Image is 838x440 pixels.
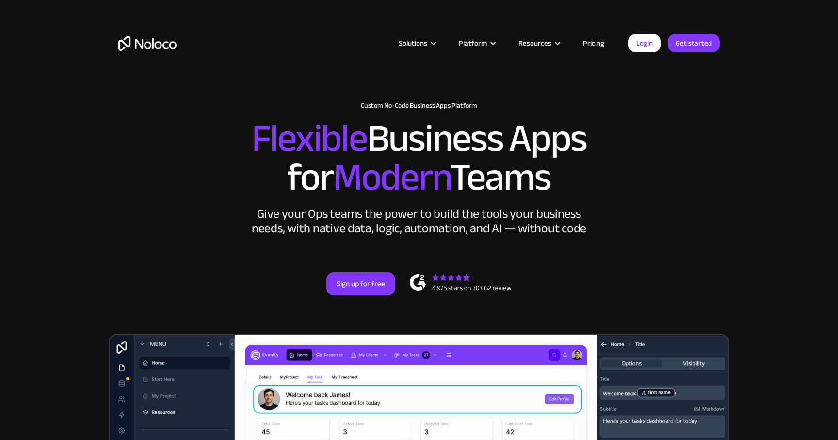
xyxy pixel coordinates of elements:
span: Flexible [252,102,367,175]
a: home [118,36,177,51]
span: Modern [333,141,450,213]
h1: Custom No-Code Business Apps Platform [118,102,720,110]
div: Solutions [399,37,427,49]
a: Sign up for free [326,272,395,295]
div: Give your Ops teams the power to build the tools your business needs, with native data, logic, au... [249,207,589,236]
div: Platform [459,37,487,49]
div: Platform [447,37,506,49]
div: Solutions [387,37,447,49]
a: Pricing [571,37,616,49]
div: Resources [506,37,571,49]
a: Login [628,34,661,52]
div: Resources [518,37,551,49]
a: Get started [668,34,720,52]
h2: Business Apps for Teams [118,119,720,197]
